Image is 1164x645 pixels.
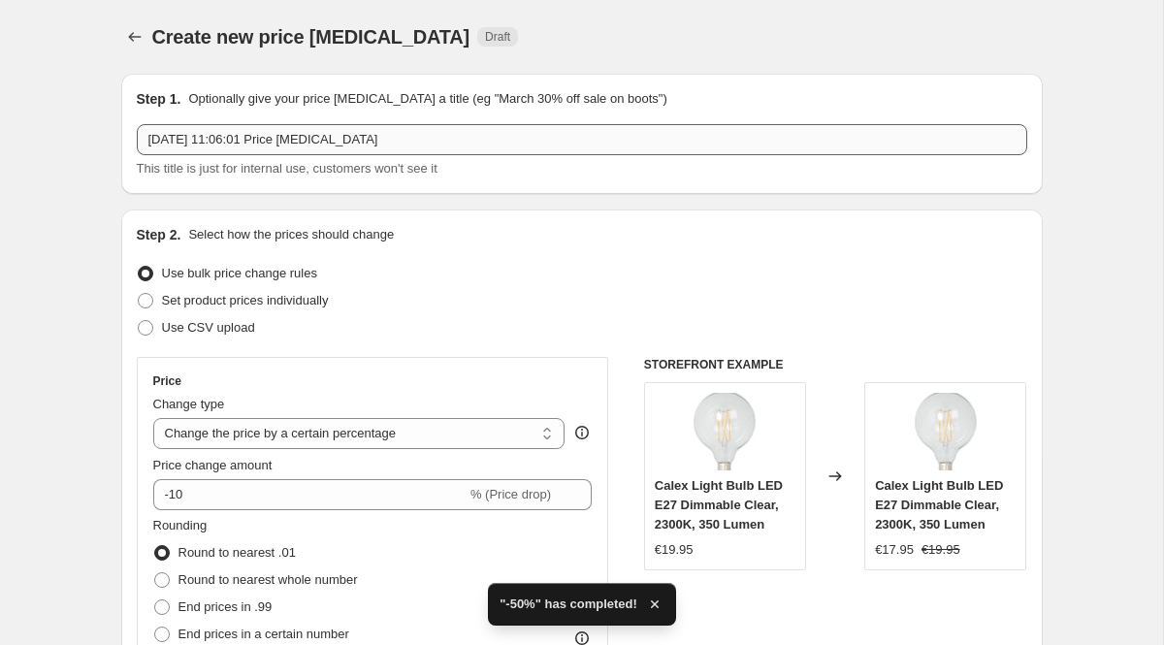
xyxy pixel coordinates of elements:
[875,540,914,560] div: €17.95
[153,373,181,389] h3: Price
[921,540,960,560] strike: €19.95
[907,393,985,470] img: 425474_a7a0b2c4-9a15-448b-bbed-acca2de739c6_80x.jpg
[875,478,1003,532] span: Calex Light Bulb LED E27 Dimmable Clear, 2300K, 350 Lumen
[485,29,510,45] span: Draft
[153,479,467,510] input: -15
[162,266,317,280] span: Use bulk price change rules
[188,89,666,109] p: Optionally give your price [MEDICAL_DATA] a title (eg "March 30% off sale on boots")
[121,23,148,50] button: Price change jobs
[152,26,470,48] span: Create new price [MEDICAL_DATA]
[153,518,208,532] span: Rounding
[178,627,349,641] span: End prices in a certain number
[178,572,358,587] span: Round to nearest whole number
[178,599,273,614] span: End prices in .99
[572,423,592,442] div: help
[655,478,783,532] span: Calex Light Bulb LED E27 Dimmable Clear, 2300K, 350 Lumen
[137,89,181,109] h2: Step 1.
[686,393,763,470] img: 425474_a7a0b2c4-9a15-448b-bbed-acca2de739c6_80x.jpg
[137,124,1027,155] input: 30% off holiday sale
[178,545,296,560] span: Round to nearest .01
[153,397,225,411] span: Change type
[188,225,394,244] p: Select how the prices should change
[655,540,694,560] div: €19.95
[644,357,1027,372] h6: STOREFRONT EXAMPLE
[162,320,255,335] span: Use CSV upload
[137,225,181,244] h2: Step 2.
[162,293,329,307] span: Set product prices individually
[153,458,273,472] span: Price change amount
[137,161,437,176] span: This title is just for internal use, customers won't see it
[470,487,551,501] span: % (Price drop)
[500,595,637,614] span: "-50%" has completed!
